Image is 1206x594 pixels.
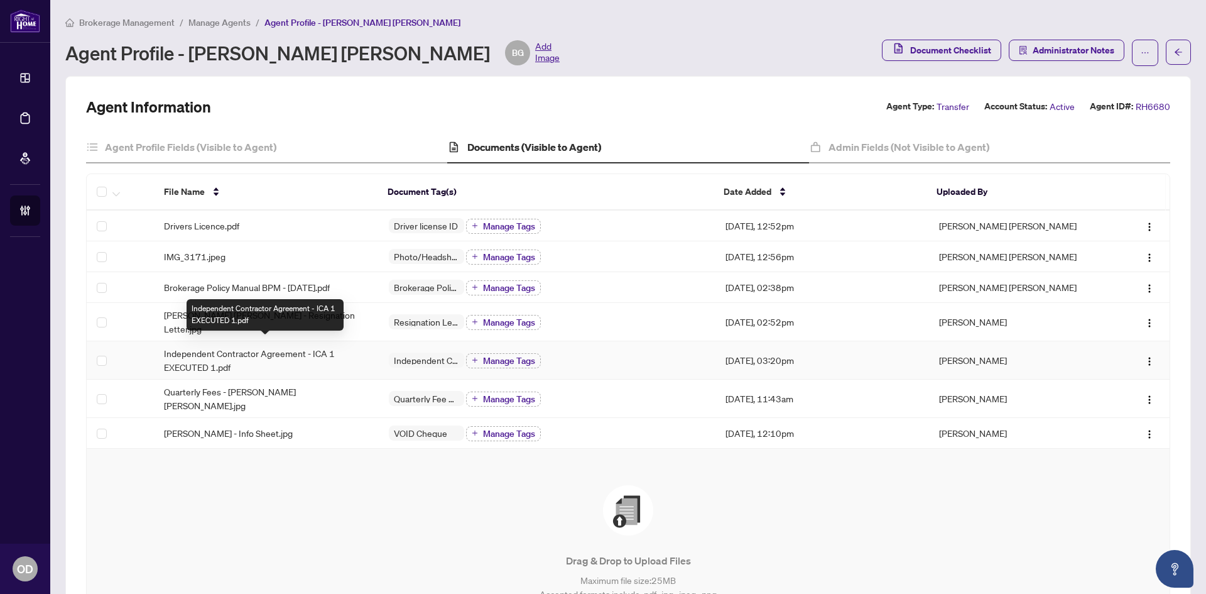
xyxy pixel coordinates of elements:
[984,99,1047,114] label: Account Status:
[466,315,541,330] button: Manage Tags
[389,394,464,403] span: Quarterly Fee Auto-Debit Authorization
[466,426,541,441] button: Manage Tags
[65,18,74,27] span: home
[466,250,541,265] button: Manage Tags
[472,284,478,290] span: plus
[187,299,344,331] div: Independent Contractor Agreement - ICA 1 EXECUTED 1.pdf
[466,353,541,368] button: Manage Tags
[1139,423,1160,443] button: Logo
[86,97,211,117] h2: Agent Information
[1019,46,1028,55] span: solution
[715,272,929,303] td: [DATE], 02:38pm
[180,15,183,30] li: /
[1050,99,1075,114] span: Active
[1144,253,1154,263] img: Logo
[1139,388,1160,409] button: Logo
[1139,216,1160,236] button: Logo
[472,357,478,363] span: plus
[1090,99,1133,114] label: Agent ID#:
[1144,222,1154,232] img: Logo
[1174,48,1183,57] span: arrow-left
[1144,356,1154,366] img: Logo
[714,174,926,211] th: Date Added
[929,418,1097,449] td: [PERSON_NAME]
[483,283,535,292] span: Manage Tags
[389,283,464,292] span: Brokerage Policy Manual
[389,252,464,261] span: Photo/Headshot
[828,140,989,155] h4: Admin Fields (Not Visible to Agent)
[466,392,541,407] button: Manage Tags
[105,140,276,155] h4: Agent Profile Fields (Visible to Agent)
[164,346,369,374] span: Independent Contractor Agreement - ICA 1 EXECUTED 1.pdf
[472,395,478,402] span: plus
[715,211,929,241] td: [DATE], 12:52pm
[164,219,239,233] span: Drivers Licence.pdf
[164,280,330,294] span: Brokerage Policy Manual BPM - [DATE].pdf
[256,15,259,30] li: /
[389,429,452,437] span: VOID Cheque
[17,560,33,578] span: OD
[154,174,378,211] th: File Name
[886,99,934,114] label: Agent Type:
[1139,277,1160,297] button: Logo
[715,303,929,341] td: [DATE], 02:52pm
[1139,312,1160,332] button: Logo
[188,17,251,28] span: Manage Agents
[483,253,535,261] span: Manage Tags
[164,426,293,440] span: [PERSON_NAME] - Info Sheet.jpg
[882,40,1001,61] button: Document Checklist
[112,553,1144,568] p: Drag & Drop to Upload Files
[472,319,478,325] span: plus
[1009,40,1124,61] button: Administrator Notes
[164,308,369,336] span: [PERSON_NAME] [PERSON_NAME] - Resignation Letter.jpg
[466,219,541,234] button: Manage Tags
[65,40,560,65] div: Agent Profile - [PERSON_NAME] [PERSON_NAME]
[715,241,929,272] td: [DATE], 12:56pm
[926,174,1094,211] th: Uploaded By
[389,317,464,326] span: Resignation Letter (From previous Brokerage)
[79,17,175,28] span: Brokerage Management
[1144,283,1154,294] img: Logo
[929,341,1097,380] td: [PERSON_NAME]
[910,40,991,60] span: Document Checklist
[10,9,40,33] img: logo
[929,380,1097,418] td: [PERSON_NAME]
[929,272,1097,303] td: [PERSON_NAME] [PERSON_NAME]
[715,418,929,449] td: [DATE], 12:10pm
[389,221,463,230] span: Driver license ID
[483,356,535,365] span: Manage Tags
[1144,395,1154,405] img: Logo
[937,99,969,114] span: Transfer
[164,185,205,199] span: File Name
[1141,48,1149,57] span: ellipsis
[929,241,1097,272] td: [PERSON_NAME] [PERSON_NAME]
[929,303,1097,341] td: [PERSON_NAME]
[1139,350,1160,370] button: Logo
[1139,246,1160,267] button: Logo
[467,140,601,155] h4: Documents (Visible to Agent)
[483,318,535,327] span: Manage Tags
[483,429,535,438] span: Manage Tags
[715,380,929,418] td: [DATE], 11:43am
[378,174,714,211] th: Document Tag(s)
[164,385,369,412] span: Quarterly Fees - [PERSON_NAME] [PERSON_NAME].jpg
[1144,429,1154,439] img: Logo
[724,185,771,199] span: Date Added
[472,253,478,260] span: plus
[472,430,478,436] span: plus
[1156,550,1193,588] button: Open asap
[512,46,524,60] span: BG
[603,485,653,536] img: File Upload
[1136,99,1170,114] span: RH6680
[715,341,929,380] td: [DATE], 03:20pm
[535,40,560,65] span: Add Image
[929,211,1097,241] td: [PERSON_NAME] [PERSON_NAME]
[466,280,541,295] button: Manage Tags
[1033,40,1114,60] span: Administrator Notes
[472,223,478,229] span: plus
[264,17,460,28] span: Agent Profile - [PERSON_NAME] [PERSON_NAME]
[164,250,225,263] span: IMG_3171.jpeg
[483,395,535,404] span: Manage Tags
[1144,318,1154,328] img: Logo
[389,356,464,365] span: Independent Contractor Agreement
